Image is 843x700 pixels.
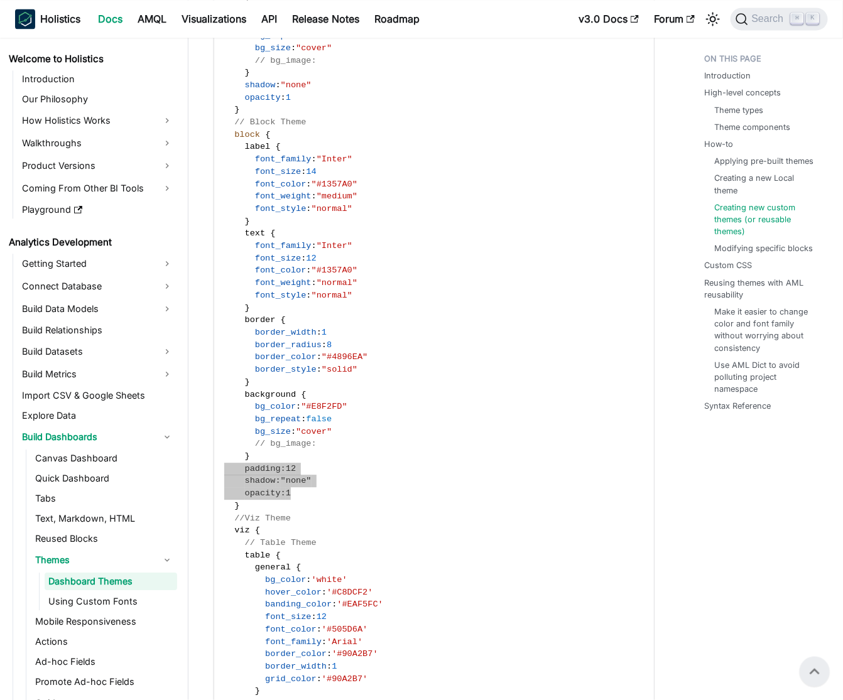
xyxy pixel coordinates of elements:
[286,464,296,473] span: 12
[18,178,177,198] a: Coming From Other BI Tools
[337,600,383,609] span: '#EAF5FC'
[40,11,80,26] b: Holistics
[255,439,317,448] span: // bg_image:
[18,299,177,319] a: Build Data Models
[255,266,307,275] span: font_color
[296,427,332,436] span: "cover"
[255,191,312,201] span: font_weight
[245,142,271,151] span: label
[715,155,814,167] a: Applying pre-built themes
[307,180,312,189] span: :
[265,625,317,634] span: font_color
[234,117,306,127] span: // Block Theme
[296,43,332,53] span: "cover"
[245,303,250,313] span: }
[18,156,177,176] a: Product Versions
[748,13,791,24] span: Search
[265,575,306,584] span: bg_color
[322,674,367,684] span: '#90A2B7'
[312,180,357,189] span: "#1357A0"
[276,142,281,151] span: {
[31,490,177,507] a: Tabs
[312,241,317,250] span: :
[317,625,322,634] span: :
[301,390,306,399] span: {
[307,167,317,176] span: 14
[255,427,291,436] span: bg_size
[312,191,317,201] span: :
[5,234,177,251] a: Analytics Development
[312,266,357,275] span: "#1357A0"
[327,637,362,647] span: 'Arial'
[705,70,751,82] a: Introduction
[307,575,312,584] span: :
[31,613,177,630] a: Mobile Responsiveness
[255,414,301,424] span: bg_repeat
[705,259,753,271] a: Custom CSS
[285,9,367,29] a: Release Notes
[245,217,250,226] span: }
[307,254,317,263] span: 12
[254,9,285,29] a: API
[715,202,819,238] a: Creating new custom themes (or reusable themes)
[571,9,646,29] a: v3.0 Docs
[18,427,177,447] a: Build Dashboards
[255,241,312,250] span: font_family
[245,390,296,399] span: background
[317,328,322,337] span: :
[245,551,271,560] span: table
[322,625,367,634] span: '#505D6A'
[322,340,327,350] span: :
[255,352,317,362] span: border_color
[18,342,177,362] a: Build Datasets
[646,9,702,29] a: Forum
[31,530,177,547] a: Reused Blocks
[301,254,306,263] span: :
[245,464,281,473] span: padding
[265,674,317,684] span: grid_color
[317,191,357,201] span: "medium"
[18,254,177,274] a: Getting Started
[312,154,317,164] span: :
[705,277,824,301] a: Reusing themes with AML reusability
[255,154,312,164] span: font_family
[281,93,286,102] span: :
[332,649,378,659] span: '#90A2B7'
[322,637,327,647] span: :
[281,488,286,498] span: :
[265,612,311,622] span: font_size
[255,402,296,411] span: bg_color
[245,68,250,77] span: }
[18,133,177,153] a: Walkthroughs
[245,315,276,325] span: border
[715,104,764,116] a: Theme types
[5,50,177,68] a: Welcome to Holistics
[715,359,819,396] a: Use AML Dict to avoid polluting project namespace
[367,9,427,29] a: Roadmap
[234,130,260,139] span: block
[715,306,819,354] a: Make it easier to change color and font family without worrying about consistency
[245,377,250,387] span: }
[31,450,177,467] a: Canvas Dashboard
[312,575,347,584] span: 'white'
[281,80,312,90] span: "none"
[45,593,177,610] a: Using Custom Fonts
[312,278,317,288] span: :
[286,93,291,102] span: 1
[703,9,723,29] button: Switch between dark and light mode (currently light mode)
[255,365,317,374] span: border_style
[15,9,35,29] img: Holistics
[276,551,281,560] span: {
[332,662,337,671] span: 1
[15,9,80,29] a: HolisticsHolistics
[18,70,177,88] a: Introduction
[255,180,307,189] span: font_color
[317,241,352,250] span: "Inter"
[312,291,352,300] span: "normal"
[281,315,286,325] span: {
[245,93,281,102] span: opacity
[234,501,239,510] span: }
[301,402,347,411] span: "#E8F2FD"
[45,573,177,590] a: Dashboard Themes
[255,278,312,288] span: font_weight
